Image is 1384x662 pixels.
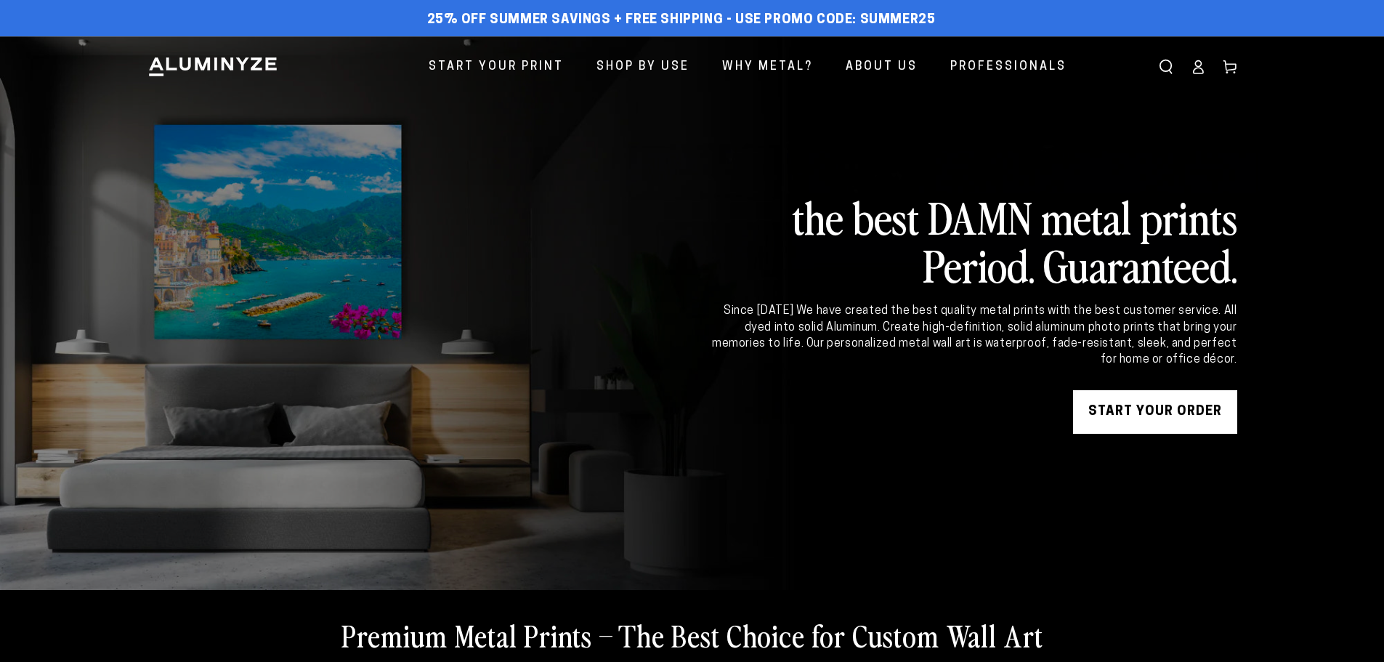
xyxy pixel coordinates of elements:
[710,193,1237,288] h2: the best DAMN metal prints Period. Guaranteed.
[427,12,936,28] span: 25% off Summer Savings + Free Shipping - Use Promo Code: SUMMER25
[939,48,1077,86] a: Professionals
[341,616,1043,654] h2: Premium Metal Prints – The Best Choice for Custom Wall Art
[429,57,564,78] span: Start Your Print
[1150,51,1182,83] summary: Search our site
[722,57,813,78] span: Why Metal?
[596,57,689,78] span: Shop By Use
[950,57,1067,78] span: Professionals
[418,48,575,86] a: Start Your Print
[1073,390,1237,434] a: START YOUR Order
[710,303,1237,368] div: Since [DATE] We have created the best quality metal prints with the best customer service. All dy...
[147,56,278,78] img: Aluminyze
[586,48,700,86] a: Shop By Use
[711,48,824,86] a: Why Metal?
[846,57,918,78] span: About Us
[835,48,928,86] a: About Us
